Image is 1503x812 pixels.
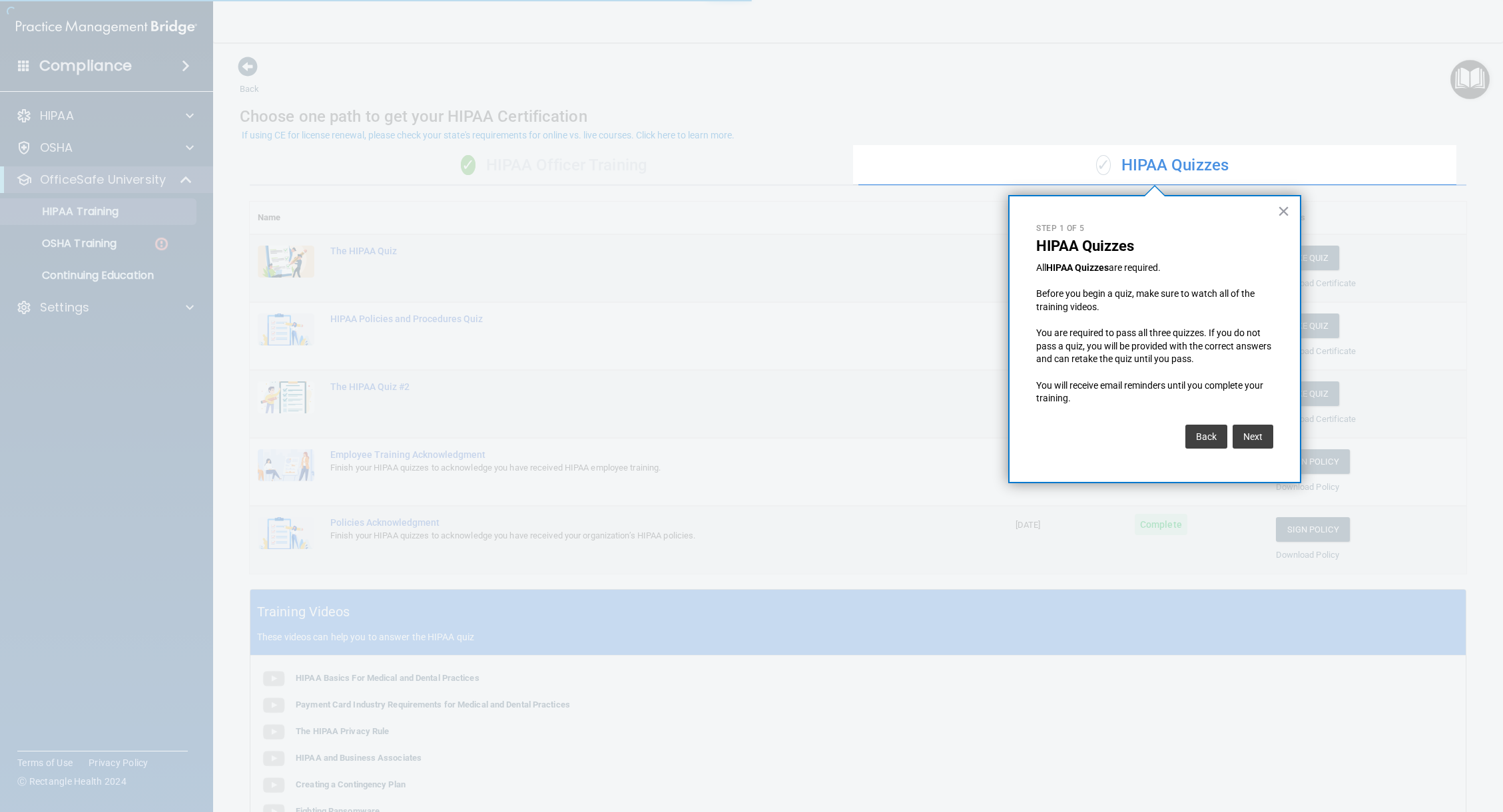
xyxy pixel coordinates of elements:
[1036,238,1273,255] p: HIPAA Quizzes
[1233,425,1273,449] button: Next
[1185,425,1227,449] button: Back
[1036,288,1273,313] p: Before you begin a quiz, make sure to watch all of the training videos.
[858,146,1467,186] div: HIPAA Quizzes
[1036,262,1046,273] span: All
[1277,200,1290,222] button: Close
[1036,379,1273,405] p: You will receive email reminders until you complete your training.
[1096,155,1111,175] span: ✓
[1046,262,1109,273] strong: HIPAA Quizzes
[1036,223,1273,234] p: Step 1 of 5
[1036,327,1273,366] p: You are required to pass all three quizzes. If you do not pass a quiz, you will be provided with ...
[1109,262,1161,273] span: are required.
